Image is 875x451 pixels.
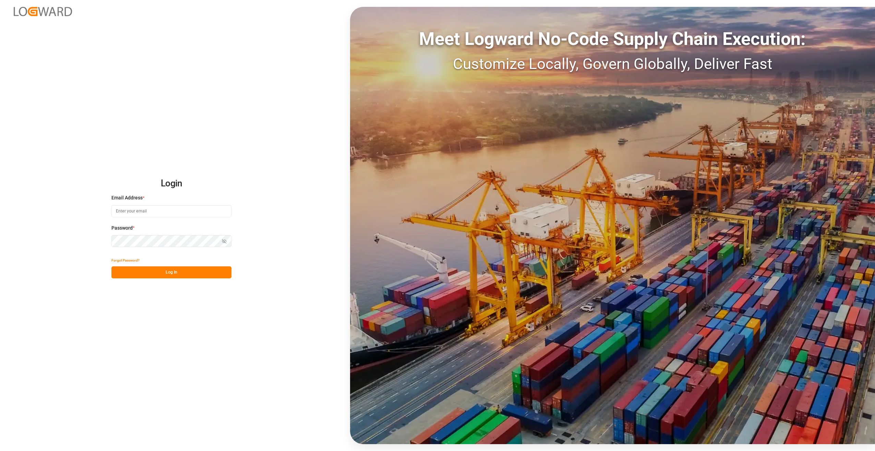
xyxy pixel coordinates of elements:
button: Log In [111,266,231,278]
input: Enter your email [111,205,231,217]
h2: Login [111,173,231,195]
div: Customize Locally, Govern Globally, Deliver Fast [350,53,875,75]
button: Forgot Password? [111,254,140,266]
img: Logward_new_orange.png [14,7,72,16]
div: Meet Logward No-Code Supply Chain Execution: [350,26,875,53]
span: Password [111,224,133,232]
span: Email Address [111,194,143,201]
